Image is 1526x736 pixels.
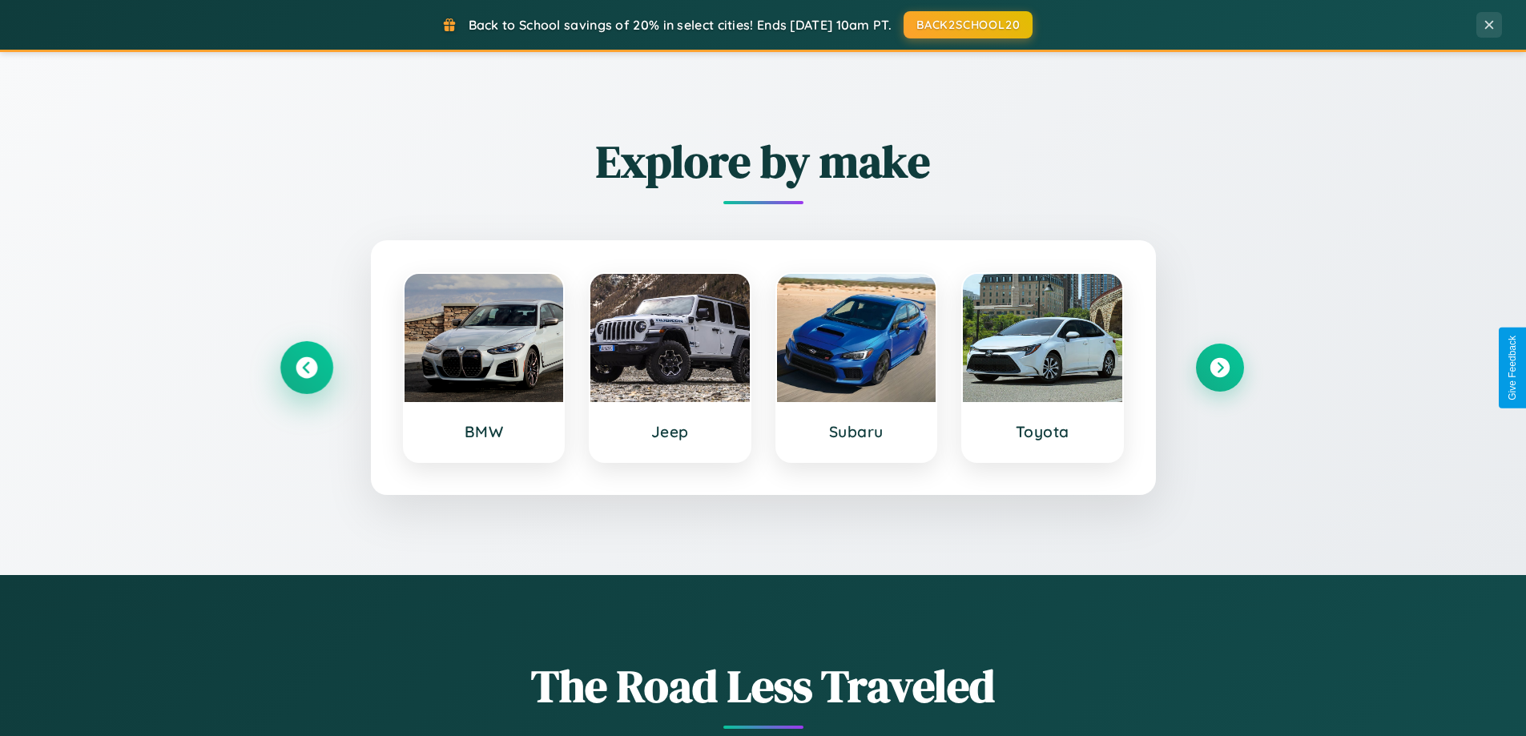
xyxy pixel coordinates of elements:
[283,655,1244,717] h1: The Road Less Traveled
[904,11,1033,38] button: BACK2SCHOOL20
[979,422,1106,441] h3: Toyota
[606,422,734,441] h3: Jeep
[421,422,548,441] h3: BMW
[283,131,1244,192] h2: Explore by make
[793,422,920,441] h3: Subaru
[469,17,892,33] span: Back to School savings of 20% in select cities! Ends [DATE] 10am PT.
[1507,336,1518,400] div: Give Feedback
